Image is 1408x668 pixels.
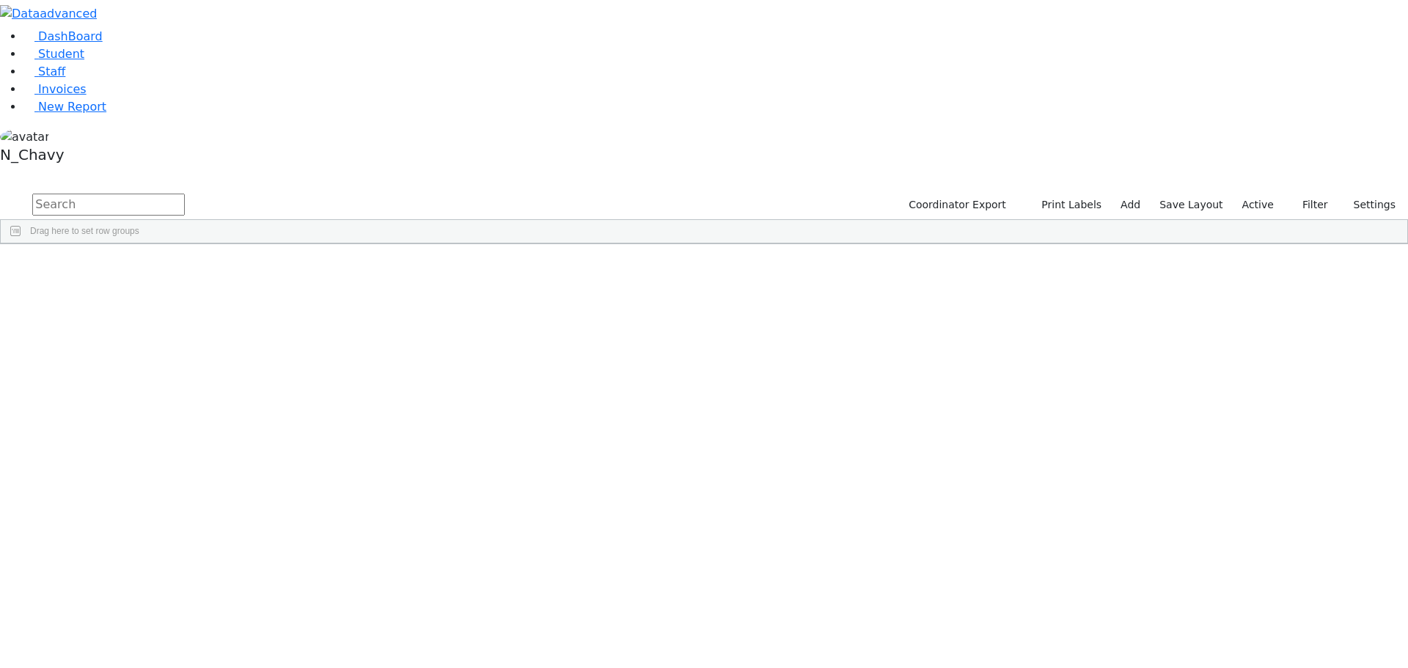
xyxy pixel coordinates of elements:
[23,47,84,61] a: Student
[1236,194,1280,216] label: Active
[38,82,87,96] span: Invoices
[23,29,103,43] a: DashBoard
[1283,194,1335,216] button: Filter
[38,29,103,43] span: DashBoard
[1153,194,1229,216] button: Save Layout
[1024,194,1108,216] button: Print Labels
[38,47,84,61] span: Student
[38,65,65,78] span: Staff
[1114,194,1147,216] a: Add
[23,82,87,96] a: Invoices
[30,226,139,236] span: Drag here to set row groups
[1335,194,1402,216] button: Settings
[23,65,65,78] a: Staff
[38,100,106,114] span: New Report
[32,194,185,216] input: Search
[23,100,106,114] a: New Report
[899,194,1013,216] button: Coordinator Export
